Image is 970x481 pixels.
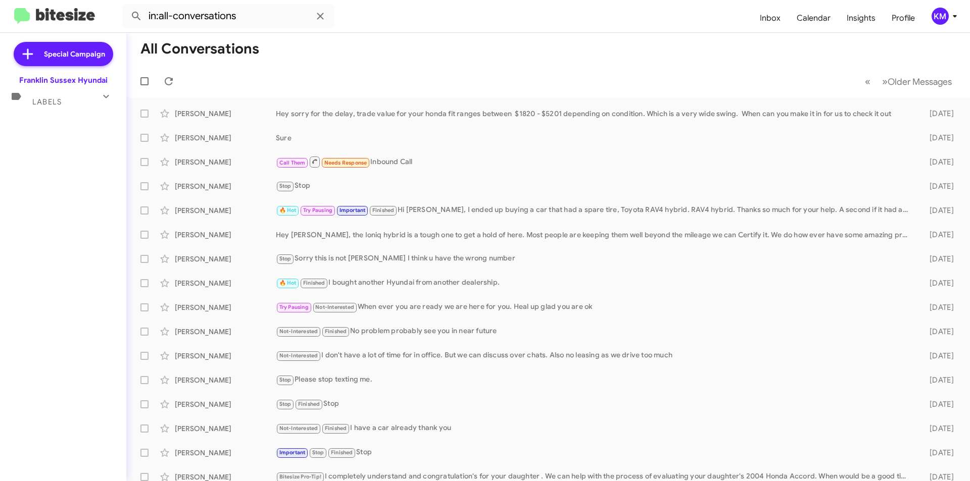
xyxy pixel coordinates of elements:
div: [PERSON_NAME] [175,351,276,361]
a: Insights [839,4,884,33]
span: Finished [331,449,353,456]
div: [PERSON_NAME] [175,423,276,434]
div: [DATE] [913,399,962,409]
div: Hi [PERSON_NAME], I ended up buying a car that had a spare tire, Toyota RAV4 hybrid. RAV4 hybrid.... [276,204,913,216]
span: » [882,75,888,88]
span: 🔥 Hot [279,207,297,213]
span: Not-Interested [315,304,354,310]
span: Finished [372,207,395,213]
div: [PERSON_NAME] [175,327,276,337]
span: Try Pausing [303,207,332,213]
div: Hey [PERSON_NAME], the Ioniq hybrid is a tough one to get a hold of here. Most people are keeping... [276,230,913,240]
div: [PERSON_NAME] [175,278,276,288]
span: Finished [303,280,325,286]
div: [PERSON_NAME] [175,157,276,167]
span: Needs Response [324,159,367,166]
div: Sorry this is not [PERSON_NAME] I think u have the wrong number [276,253,913,264]
div: [DATE] [913,423,962,434]
span: Stop [279,183,292,189]
div: When ever you are ready we are here for you. Heal up glad you are ok [276,301,913,313]
a: Special Campaign [14,42,113,66]
span: Stop [312,449,324,456]
span: Call Them [279,159,306,166]
div: [PERSON_NAME] [175,375,276,385]
span: « [865,75,870,88]
div: Sure [276,133,913,143]
div: [PERSON_NAME] [175,133,276,143]
div: [DATE] [913,181,962,191]
div: [PERSON_NAME] [175,399,276,409]
button: Previous [859,71,877,92]
div: I bought another Hyundai from another dealership. [276,277,913,289]
div: [PERSON_NAME] [175,254,276,264]
div: Please stop texting me. [276,374,913,386]
div: No problem probably see you in near future [276,326,913,337]
div: Franklin Sussex Hyundai [19,75,108,85]
div: [DATE] [913,230,962,240]
div: [PERSON_NAME] [175,230,276,240]
span: Try Pausing [279,304,309,310]
span: Labels [32,97,62,106]
input: Search [122,4,334,28]
div: [PERSON_NAME] [175,448,276,458]
span: Older Messages [888,76,952,87]
a: Inbox [752,4,789,33]
div: [DATE] [913,205,962,216]
div: [DATE] [913,109,962,119]
a: Calendar [789,4,839,33]
nav: Page navigation example [859,71,958,92]
div: [DATE] [913,351,962,361]
div: [DATE] [913,254,962,264]
span: Important [339,207,366,213]
div: [DATE] [913,327,962,337]
span: Stop [279,255,292,262]
span: Stop [279,401,292,407]
div: KM [932,8,949,25]
div: [DATE] [913,278,962,288]
div: [PERSON_NAME] [175,181,276,191]
span: Not-Interested [279,328,318,335]
span: Not-Interested [279,352,318,359]
div: I don't have a lot of time for in office. But we can discuss over chats. Also no leasing as we dr... [276,350,913,361]
div: [PERSON_NAME] [175,302,276,312]
div: [DATE] [913,375,962,385]
span: 🔥 Hot [279,280,297,286]
div: [DATE] [913,157,962,167]
span: Special Campaign [44,49,105,59]
div: Stop [276,447,913,458]
a: Profile [884,4,923,33]
h1: All Conversations [140,41,259,57]
div: Hey sorry for the delay, trade value for your honda fit ranges between $1820 - $5201 depending on... [276,109,913,119]
span: Not-Interested [279,425,318,432]
span: Finished [298,401,320,407]
div: [DATE] [913,133,962,143]
span: Finished [325,425,347,432]
div: [PERSON_NAME] [175,205,276,216]
div: Inbound Call [276,155,913,168]
div: [PERSON_NAME] [175,109,276,119]
span: Finished [325,328,347,335]
span: Stop [279,377,292,383]
span: Important [279,449,306,456]
div: [DATE] [913,448,962,458]
div: I have a car already thank you [276,422,913,434]
span: Bitesize Pro-Tip! [279,473,321,480]
button: Next [876,71,958,92]
button: KM [923,8,959,25]
div: [DATE] [913,302,962,312]
div: Stop [276,180,913,192]
div: Stop [276,398,913,410]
